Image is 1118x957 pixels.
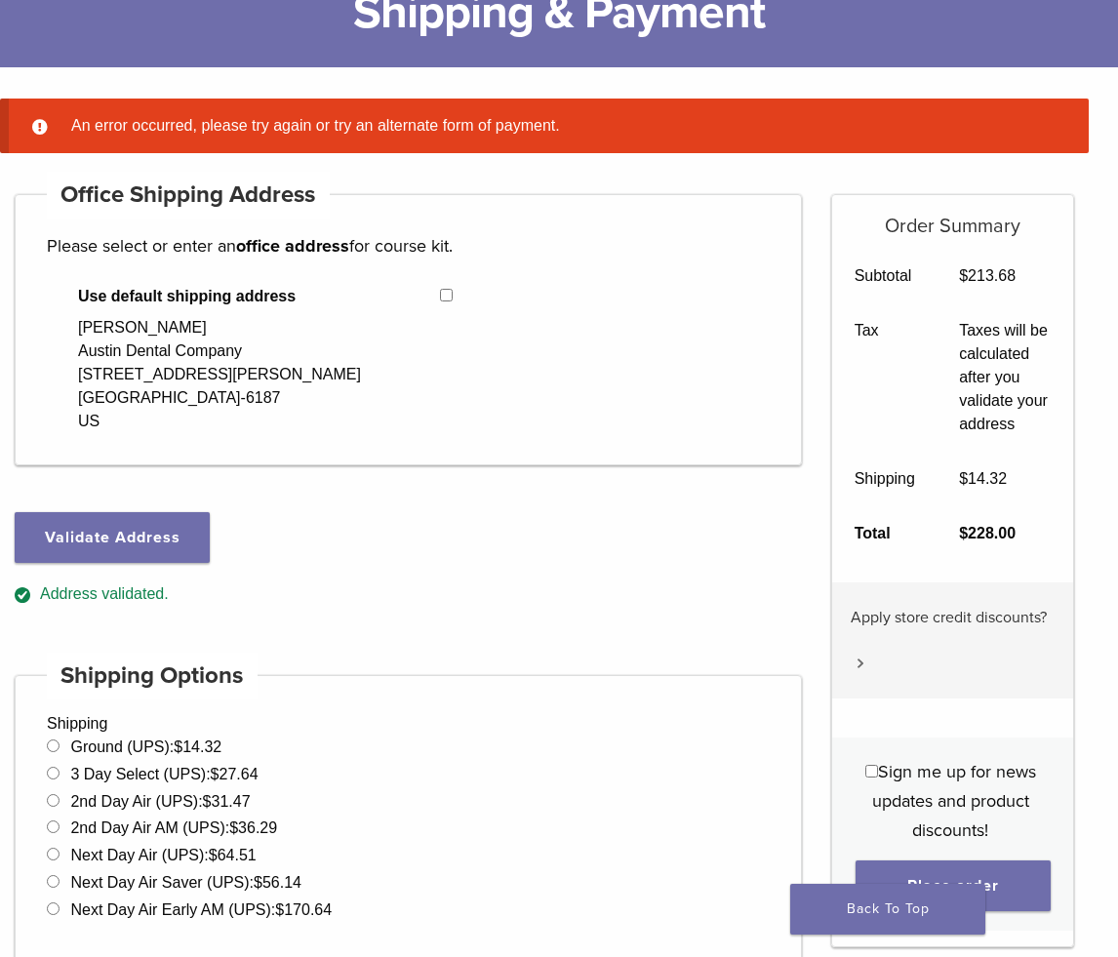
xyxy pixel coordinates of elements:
th: Total [832,506,938,561]
span: $ [229,819,238,836]
span: $ [174,738,182,755]
label: Next Day Air (UPS): [70,847,256,863]
span: $ [211,766,220,782]
a: Back To Top [790,884,985,935]
li: An error occurred, please try again or try an alternate form of payment. [63,114,1058,138]
th: Shipping [832,452,938,506]
button: Place order [856,860,1051,911]
bdi: 14.32 [959,470,1007,487]
span: $ [959,525,968,541]
h5: Order Summary [832,195,1073,238]
bdi: 56.14 [254,874,301,891]
h4: Office Shipping Address [47,172,330,219]
label: Next Day Air Early AM (UPS): [70,901,332,918]
h4: Shipping Options [47,653,258,699]
bdi: 213.68 [959,267,1016,284]
span: $ [275,901,284,918]
p: Please select or enter an for course kit. [47,231,770,260]
div: Address validated. [15,582,802,607]
label: 2nd Day Air (UPS): [70,793,250,810]
span: $ [254,874,262,891]
label: 2nd Day Air AM (UPS): [70,819,277,836]
span: Use default shipping address [78,285,440,308]
bdi: 64.51 [209,847,257,863]
span: $ [203,793,212,810]
td: Taxes will be calculated after you validate your address [938,303,1073,452]
span: $ [959,470,968,487]
bdi: 31.47 [203,793,251,810]
input: Sign me up for news updates and product discounts! [865,765,878,778]
span: $ [959,267,968,284]
bdi: 36.29 [229,819,277,836]
span: $ [209,847,218,863]
span: Apply store credit discounts? [851,608,1047,627]
bdi: 228.00 [959,525,1016,541]
bdi: 27.64 [211,766,259,782]
label: Ground (UPS): [70,738,221,755]
strong: office address [236,235,349,257]
img: caret.svg [857,658,864,668]
th: Subtotal [832,249,938,303]
bdi: 14.32 [174,738,221,755]
div: [PERSON_NAME] Austin Dental Company [STREET_ADDRESS][PERSON_NAME] [GEOGRAPHIC_DATA]-6187 US [78,316,361,433]
th: Tax [832,303,938,452]
label: Next Day Air Saver (UPS): [70,874,301,891]
button: Validate Address [15,512,210,563]
span: Sign me up for news updates and product discounts! [872,761,1036,841]
bdi: 170.64 [275,901,332,918]
label: 3 Day Select (UPS): [70,766,258,782]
